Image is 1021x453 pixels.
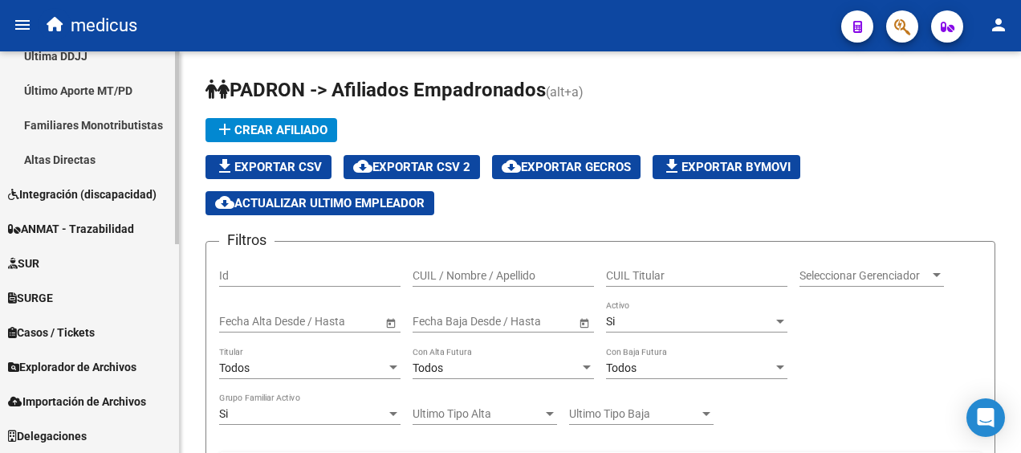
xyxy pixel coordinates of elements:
[662,160,791,174] span: Exportar Bymovi
[71,8,137,43] span: medicus
[205,79,546,101] span: PADRON -> Afiliados Empadronados
[8,186,157,203] span: Integración (discapacidad)
[546,84,584,100] span: (alt+a)
[799,269,929,283] span: Seleccionar Gerenciador
[353,160,470,174] span: Exportar CSV 2
[502,160,631,174] span: Exportar GECROS
[413,315,471,329] input: Fecha inicio
[8,255,39,272] span: SUR
[569,407,699,421] span: Ultimo Tipo Baja
[492,155,641,179] button: Exportar GECROS
[215,196,425,210] span: Actualizar ultimo Empleador
[413,407,543,421] span: Ultimo Tipo Alta
[966,398,1005,437] div: Open Intercom Messenger
[215,157,234,176] mat-icon: file_download
[13,15,32,35] mat-icon: menu
[8,324,95,341] span: Casos / Tickets
[989,15,1008,35] mat-icon: person
[291,315,370,329] input: Fecha fin
[413,361,443,374] span: Todos
[8,393,146,410] span: Importación de Archivos
[8,220,134,238] span: ANMAT - Trazabilidad
[215,193,234,212] mat-icon: cloud_download
[205,118,337,142] button: Crear Afiliado
[606,315,615,328] span: Si
[662,157,681,176] mat-icon: file_download
[606,361,637,374] span: Todos
[8,427,87,445] span: Delegaciones
[219,407,228,420] span: Si
[205,191,434,215] button: Actualizar ultimo Empleador
[215,120,234,139] mat-icon: add
[382,314,399,331] button: Open calendar
[353,157,372,176] mat-icon: cloud_download
[205,155,332,179] button: Exportar CSV
[502,157,521,176] mat-icon: cloud_download
[219,315,278,329] input: Fecha inicio
[215,160,322,174] span: Exportar CSV
[344,155,480,179] button: Exportar CSV 2
[576,314,592,331] button: Open calendar
[485,315,563,329] input: Fecha fin
[215,123,327,137] span: Crear Afiliado
[219,229,275,251] h3: Filtros
[8,289,53,307] span: SURGE
[8,358,136,376] span: Explorador de Archivos
[219,361,250,374] span: Todos
[653,155,800,179] button: Exportar Bymovi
